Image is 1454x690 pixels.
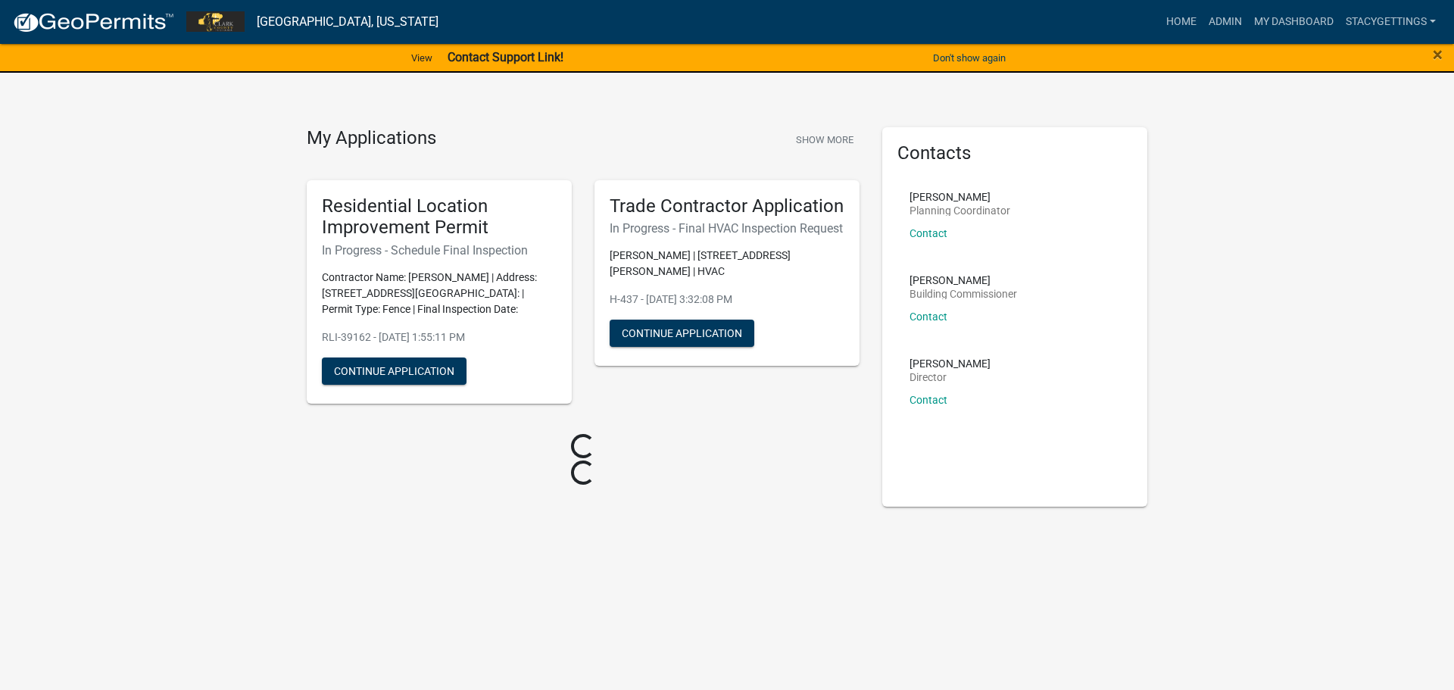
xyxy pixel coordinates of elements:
button: Don't show again [927,45,1012,70]
a: My Dashboard [1248,8,1340,36]
h6: In Progress - Schedule Final Inspection [322,243,557,258]
strong: Contact Support Link! [448,50,563,64]
p: Planning Coordinator [910,205,1010,216]
p: [PERSON_NAME] [910,192,1010,202]
button: Continue Application [322,357,466,385]
a: Contact [910,311,947,323]
h5: Contacts [897,142,1132,164]
a: Admin [1203,8,1248,36]
a: Contact [910,227,947,239]
a: [GEOGRAPHIC_DATA], [US_STATE] [257,9,438,35]
img: Clark County, Indiana [186,11,245,32]
a: Contact [910,394,947,406]
p: [PERSON_NAME] [910,275,1017,286]
button: Close [1433,45,1443,64]
p: [PERSON_NAME] [910,358,991,369]
h4: My Applications [307,127,436,150]
button: Continue Application [610,320,754,347]
p: Director [910,372,991,382]
button: Show More [790,127,860,152]
a: StacyGettings [1340,8,1442,36]
p: Building Commissioner [910,289,1017,299]
h5: Residential Location Improvement Permit [322,195,557,239]
h5: Trade Contractor Application [610,195,844,217]
h6: In Progress - Final HVAC Inspection Request [610,221,844,236]
p: H-437 - [DATE] 3:32:08 PM [610,292,844,308]
a: View [405,45,438,70]
p: RLI-39162 - [DATE] 1:55:11 PM [322,329,557,345]
p: Contractor Name: [PERSON_NAME] | Address: [STREET_ADDRESS][GEOGRAPHIC_DATA]: | Permit Type: Fence... [322,270,557,317]
span: × [1433,44,1443,65]
a: Home [1160,8,1203,36]
p: [PERSON_NAME] | [STREET_ADDRESS][PERSON_NAME] | HVAC [610,248,844,279]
